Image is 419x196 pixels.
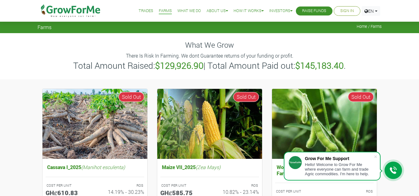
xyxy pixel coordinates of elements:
[348,92,374,102] span: Sold Out
[215,183,258,188] p: ROS
[305,162,374,176] div: Hello! Welcome to Grow For Me where everyone can farm and trade Agric commodities. I'm here to help.
[46,163,144,172] h5: Cassava I_2025
[234,8,264,14] a: How it Works
[177,8,201,14] a: What We Do
[207,8,228,14] a: About Us
[157,89,262,159] img: growforme image
[139,8,153,14] a: Trades
[42,89,147,159] img: growforme image
[159,8,172,14] a: Farms
[214,189,259,195] h6: 10.82% - 23.14%
[81,164,125,170] i: (Manihot esculenta)
[160,163,259,172] h5: Maize VII_2025
[330,189,373,194] p: ROS
[100,189,144,195] h6: 14.19% - 30.23%
[38,52,381,59] p: There Is Risk In Farming. We dont Guarantee returns of your funding or profit.
[305,156,374,161] div: Grow For Me Support
[302,8,326,14] a: Raise Funds
[47,183,89,188] p: COST PER UNIT
[38,24,51,30] span: Farms
[118,92,144,102] span: Sold Out
[295,60,344,71] b: $145,183.40
[357,24,382,29] span: Home / Farms
[340,8,354,14] a: Sign In
[233,92,259,102] span: Sold Out
[276,189,319,194] p: COST PER UNIT
[275,163,374,177] h5: Women in Organic Soybeans Farming_2025
[272,89,377,159] img: growforme image
[100,183,143,188] p: ROS
[155,60,203,71] b: $129,926.90
[161,183,204,188] p: COST PER UNIT
[38,60,381,71] h3: Total Amount Raised: | Total Amount Paid out: .
[362,6,380,16] a: EN
[196,164,221,170] i: (Zea Mays)
[269,8,292,14] a: Investors
[38,41,382,50] h4: What We Grow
